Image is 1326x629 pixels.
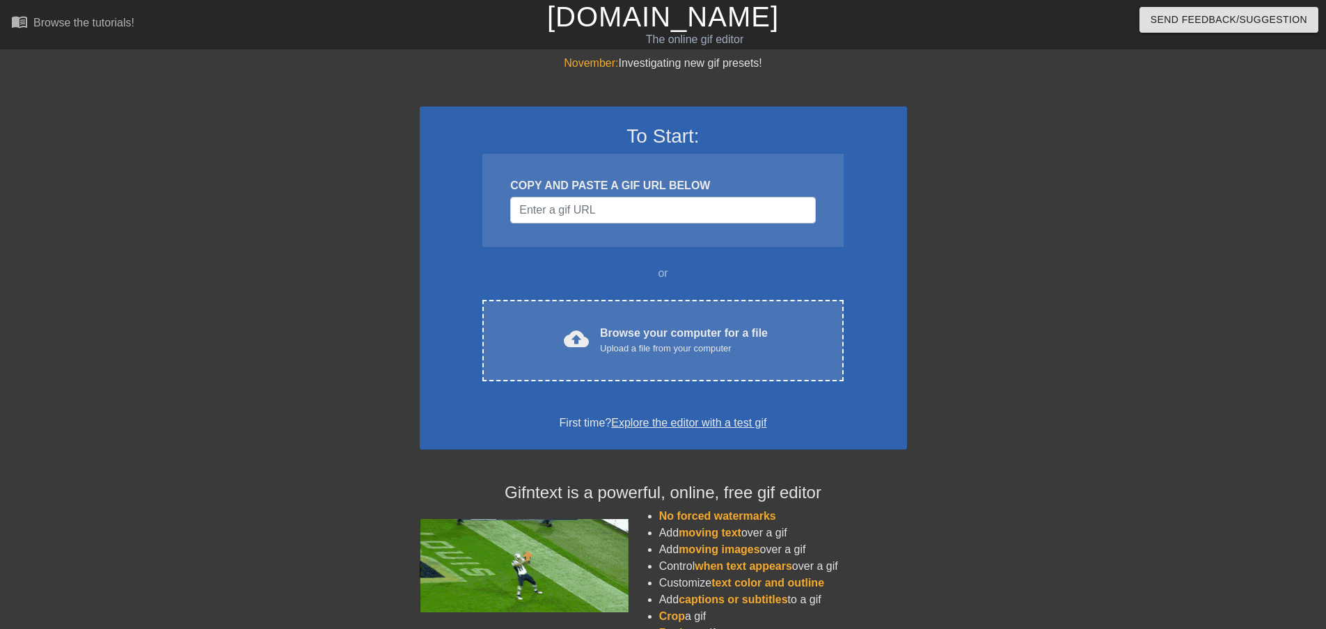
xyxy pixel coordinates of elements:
[547,1,779,32] a: [DOMAIN_NAME]
[456,265,871,282] div: or
[659,608,907,625] li: a gif
[659,510,776,522] span: No forced watermarks
[510,197,815,223] input: Username
[564,57,618,69] span: November:
[564,326,589,351] span: cloud_upload
[449,31,940,48] div: The online gif editor
[659,541,907,558] li: Add over a gif
[600,342,768,356] div: Upload a file from your computer
[420,55,907,72] div: Investigating new gif presets!
[659,525,907,541] li: Add over a gif
[1151,11,1307,29] span: Send Feedback/Suggestion
[33,17,134,29] div: Browse the tutorials!
[679,527,741,539] span: moving text
[11,13,28,30] span: menu_book
[1139,7,1318,33] button: Send Feedback/Suggestion
[711,577,824,589] span: text color and outline
[659,575,907,591] li: Customize
[600,325,768,356] div: Browse your computer for a file
[659,591,907,608] li: Add to a gif
[438,125,889,148] h3: To Start:
[679,543,759,555] span: moving images
[438,415,889,431] div: First time?
[659,610,685,622] span: Crop
[659,558,907,575] li: Control over a gif
[420,483,907,503] h4: Gifntext is a powerful, online, free gif editor
[679,594,787,605] span: captions or subtitles
[420,519,629,612] img: football_small.gif
[611,417,766,429] a: Explore the editor with a test gif
[510,177,815,194] div: COPY AND PASTE A GIF URL BELOW
[695,560,792,572] span: when text appears
[11,13,134,35] a: Browse the tutorials!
